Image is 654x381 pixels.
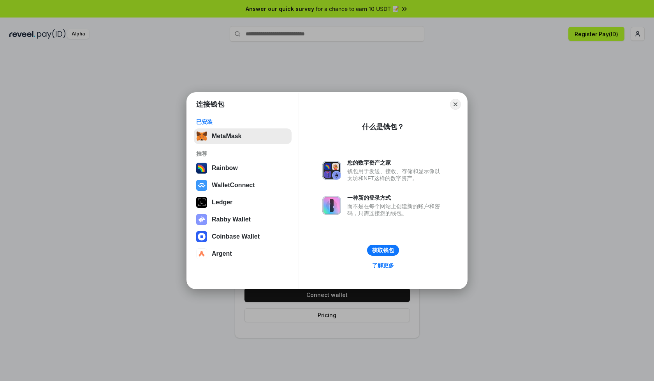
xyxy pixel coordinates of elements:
[196,150,289,157] div: 推荐
[212,165,238,172] div: Rainbow
[196,180,207,191] img: svg+xml,%3Csvg%20width%3D%2228%22%20height%3D%2228%22%20viewBox%3D%220%200%2028%2028%22%20fill%3D...
[196,231,207,242] img: svg+xml,%3Csvg%20width%3D%2228%22%20height%3D%2228%22%20viewBox%3D%220%200%2028%2028%22%20fill%3D...
[194,128,292,144] button: MetaMask
[212,182,255,189] div: WalletConnect
[450,99,461,110] button: Close
[347,194,444,201] div: 一种新的登录方式
[196,197,207,208] img: svg+xml,%3Csvg%20xmlns%3D%22http%3A%2F%2Fwww.w3.org%2F2000%2Fsvg%22%20width%3D%2228%22%20height%3...
[372,247,394,254] div: 获取钱包
[194,177,292,193] button: WalletConnect
[212,199,232,206] div: Ledger
[347,203,444,217] div: 而不是在每个网站上创建新的账户和密码，只需连接您的钱包。
[194,212,292,227] button: Rabby Wallet
[196,163,207,174] img: svg+xml,%3Csvg%20width%3D%22120%22%20height%3D%22120%22%20viewBox%3D%220%200%20120%20120%22%20fil...
[362,122,404,132] div: 什么是钱包？
[212,250,232,257] div: Argent
[372,262,394,269] div: 了解更多
[322,196,341,215] img: svg+xml,%3Csvg%20xmlns%3D%22http%3A%2F%2Fwww.w3.org%2F2000%2Fsvg%22%20fill%3D%22none%22%20viewBox...
[212,233,260,240] div: Coinbase Wallet
[322,161,341,180] img: svg+xml,%3Csvg%20xmlns%3D%22http%3A%2F%2Fwww.w3.org%2F2000%2Fsvg%22%20fill%3D%22none%22%20viewBox...
[367,260,399,270] a: 了解更多
[212,216,251,223] div: Rabby Wallet
[194,195,292,210] button: Ledger
[212,133,241,140] div: MetaMask
[196,118,289,125] div: 已安装
[347,159,444,166] div: 您的数字资产之家
[196,248,207,259] img: svg+xml,%3Csvg%20width%3D%2228%22%20height%3D%2228%22%20viewBox%3D%220%200%2028%2028%22%20fill%3D...
[194,246,292,262] button: Argent
[196,214,207,225] img: svg+xml,%3Csvg%20xmlns%3D%22http%3A%2F%2Fwww.w3.org%2F2000%2Fsvg%22%20fill%3D%22none%22%20viewBox...
[196,100,224,109] h1: 连接钱包
[347,168,444,182] div: 钱包用于发送、接收、存储和显示像以太坊和NFT这样的数字资产。
[194,229,292,244] button: Coinbase Wallet
[367,245,399,256] button: 获取钱包
[194,160,292,176] button: Rainbow
[196,131,207,142] img: svg+xml,%3Csvg%20fill%3D%22none%22%20height%3D%2233%22%20viewBox%3D%220%200%2035%2033%22%20width%...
